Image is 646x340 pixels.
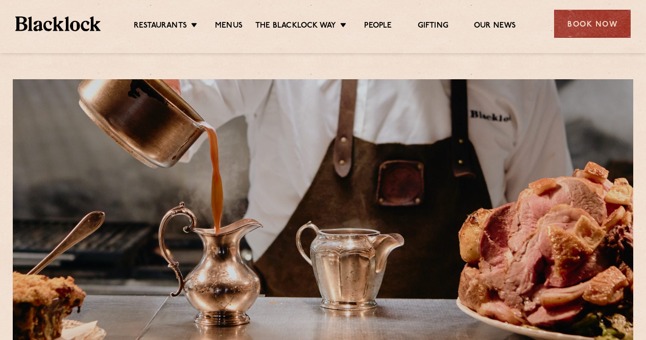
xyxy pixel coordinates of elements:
a: Menus [215,21,243,32]
img: BL_Textured_Logo-footer-cropped.svg [15,16,101,31]
a: People [364,21,392,32]
a: Our News [474,21,516,32]
div: Book Now [554,10,631,38]
a: Restaurants [134,21,187,32]
a: Gifting [418,21,448,32]
a: The Blacklock Way [255,21,336,32]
